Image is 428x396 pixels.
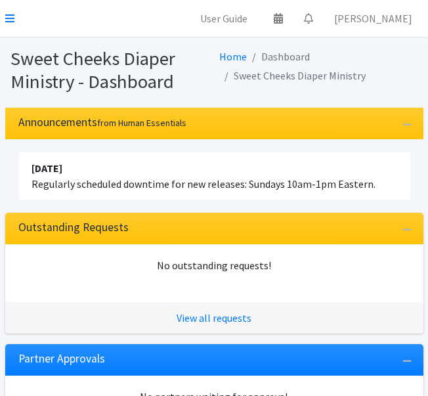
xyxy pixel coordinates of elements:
[18,352,105,366] h3: Partner Approvals
[219,66,366,85] li: Sweet Cheeks Diaper Ministry
[32,162,62,175] strong: [DATE]
[18,116,186,129] h3: Announcements
[219,50,247,63] a: Home
[18,257,410,273] div: No outstanding requests!
[18,221,129,234] h3: Outstanding Requests
[97,117,186,129] small: from Human Essentials
[190,5,258,32] a: User Guide
[11,47,209,93] h1: Sweet Cheeks Diaper Ministry - Dashboard
[177,311,251,324] a: View all requests
[247,47,310,66] li: Dashboard
[324,5,423,32] a: [PERSON_NAME]
[18,152,410,200] li: Regularly scheduled downtime for new releases: Sundays 10am-1pm Eastern.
